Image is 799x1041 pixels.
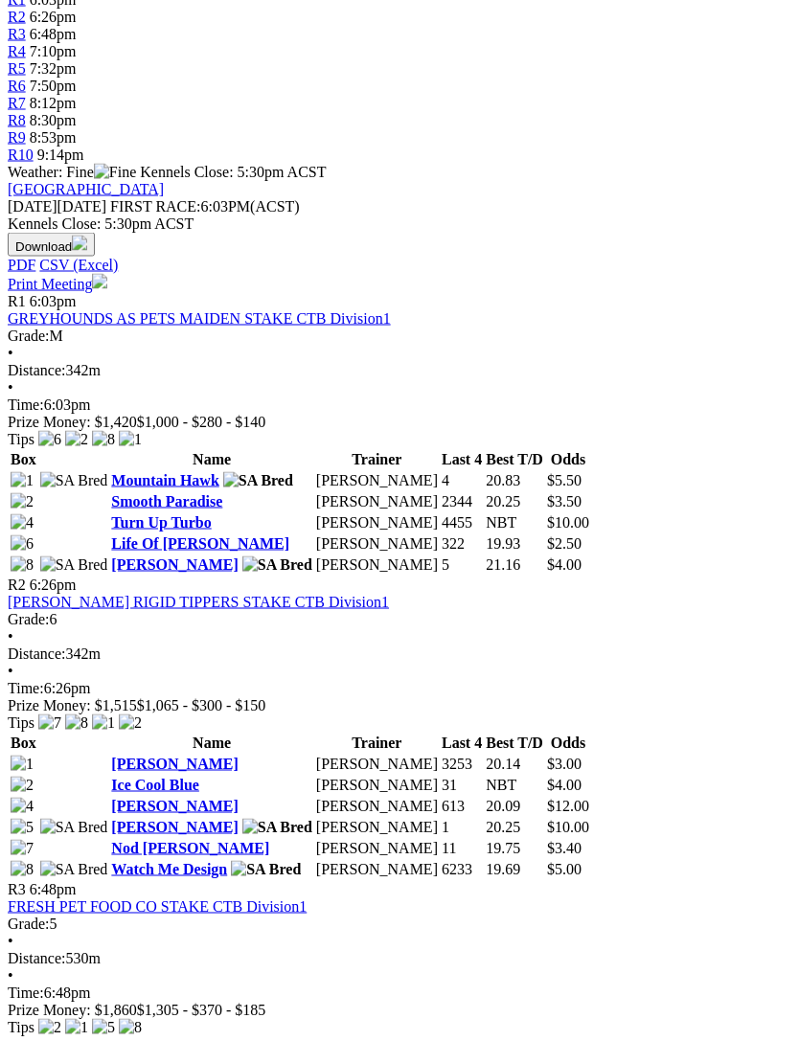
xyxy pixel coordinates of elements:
[8,78,26,94] a: R6
[11,535,34,553] img: 6
[8,898,307,915] a: FRESH PET FOOD CO STAKE CTB Division1
[30,95,77,111] span: 8:12pm
[110,734,313,753] th: Name
[8,950,791,967] div: 530m
[11,840,34,857] img: 7
[111,493,222,509] a: Smooth Paradise
[547,861,582,877] span: $5.00
[92,714,115,732] img: 1
[11,514,34,532] img: 4
[315,492,439,511] td: [PERSON_NAME]
[8,129,26,146] span: R9
[40,819,108,836] img: SA Bred
[485,492,544,511] td: 20.25
[30,293,77,309] span: 6:03pm
[547,514,589,531] span: $10.00
[111,514,211,531] a: Turn Up Turbo
[8,984,44,1001] span: Time:
[72,236,87,251] img: download.svg
[315,471,439,490] td: [PERSON_NAME]
[111,861,227,877] a: Watch Me Design
[11,798,34,815] img: 4
[441,534,483,554] td: 322
[8,362,791,379] div: 342m
[8,628,13,645] span: •
[485,513,544,532] td: NBT
[441,776,483,795] td: 31
[11,756,34,773] img: 1
[547,756,582,772] span: $3.00
[8,950,65,966] span: Distance:
[485,471,544,490] td: 20.83
[8,1002,791,1019] div: Prize Money: $1,860
[8,714,34,731] span: Tips
[8,431,34,447] span: Tips
[40,861,108,878] img: SA Bred
[119,1019,142,1036] img: 8
[30,43,77,59] span: 7:10pm
[547,798,589,814] span: $12.00
[8,95,26,111] span: R7
[315,555,439,575] td: [PERSON_NAME]
[8,680,791,697] div: 6:26pm
[485,734,544,753] th: Best T/D
[8,293,26,309] span: R1
[92,431,115,448] img: 8
[441,492,483,511] td: 2344
[65,431,88,448] img: 2
[30,881,77,897] span: 6:48pm
[110,198,300,215] span: 6:03PM(ACST)
[30,78,77,94] span: 7:50pm
[8,611,50,627] span: Grade:
[547,556,582,573] span: $4.00
[137,1002,266,1018] span: $1,305 - $370 - $185
[441,839,483,858] td: 11
[30,577,77,593] span: 6:26pm
[8,26,26,42] a: R3
[30,60,77,77] span: 7:32pm
[242,819,312,836] img: SA Bred
[11,556,34,574] img: 8
[242,556,312,574] img: SA Bred
[485,776,544,795] td: NBT
[315,755,439,774] td: [PERSON_NAME]
[231,861,301,878] img: SA Bred
[8,328,791,345] div: M
[8,916,50,932] span: Grade:
[8,645,65,662] span: Distance:
[8,147,34,163] a: R10
[485,797,544,816] td: 20.09
[441,797,483,816] td: 613
[485,555,544,575] td: 21.16
[315,818,439,837] td: [PERSON_NAME]
[547,493,582,509] span: $3.50
[111,472,218,488] a: Mountain Hawk
[223,472,293,489] img: SA Bred
[441,818,483,837] td: 1
[30,26,77,42] span: 6:48pm
[92,274,107,289] img: printer.svg
[39,257,118,273] a: CSV (Excel)
[8,276,107,292] a: Print Meeting
[547,472,582,488] span: $5.50
[8,43,26,59] a: R4
[40,472,108,489] img: SA Bred
[485,534,544,554] td: 19.93
[8,933,13,949] span: •
[8,414,791,431] div: Prize Money: $1,420
[441,755,483,774] td: 3253
[8,362,65,378] span: Distance:
[8,379,13,396] span: •
[40,556,108,574] img: SA Bred
[8,328,50,344] span: Grade:
[37,147,84,163] span: 9:14pm
[547,777,582,793] span: $4.00
[547,535,582,552] span: $2.50
[65,1019,88,1036] img: 1
[11,451,36,467] span: Box
[315,734,439,753] th: Trainer
[485,450,544,469] th: Best T/D
[8,577,26,593] span: R2
[8,967,13,984] span: •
